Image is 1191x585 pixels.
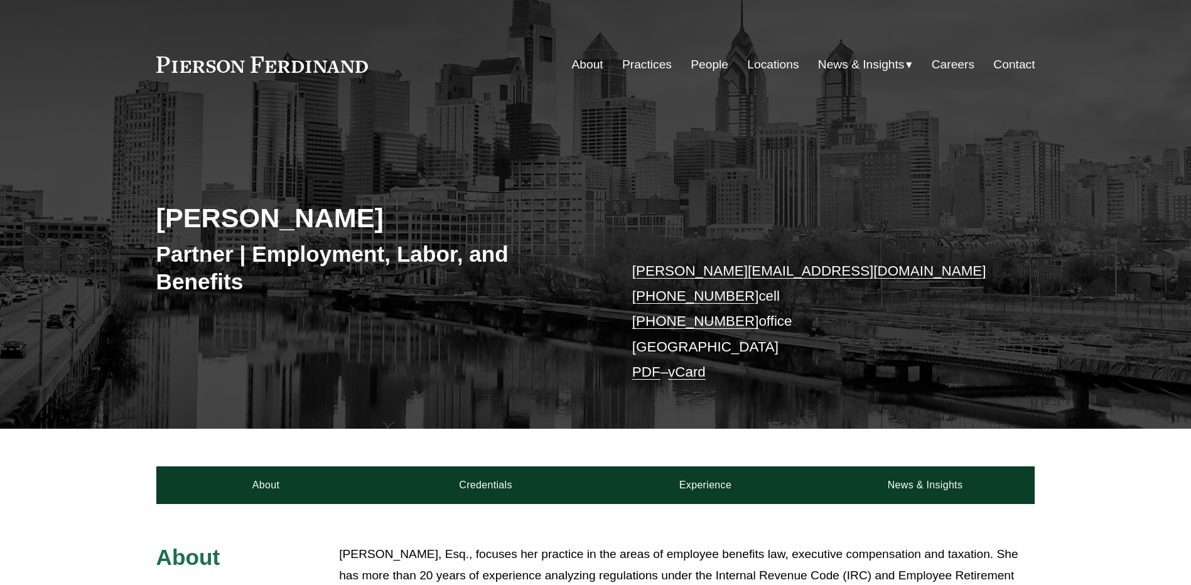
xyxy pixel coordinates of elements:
[156,201,596,234] h2: [PERSON_NAME]
[156,466,376,504] a: About
[632,364,660,380] a: PDF
[596,466,816,504] a: Experience
[632,288,759,304] a: [PHONE_NUMBER]
[632,259,998,385] p: cell office [GEOGRAPHIC_DATA] –
[691,53,728,77] a: People
[156,545,220,569] span: About
[818,54,905,76] span: News & Insights
[747,53,799,77] a: Locations
[632,313,759,329] a: [PHONE_NUMBER]
[622,53,672,77] a: Practices
[156,240,596,295] h3: Partner | Employment, Labor, and Benefits
[376,466,596,504] a: Credentials
[818,53,913,77] a: folder dropdown
[572,53,603,77] a: About
[632,263,986,279] a: [PERSON_NAME][EMAIL_ADDRESS][DOMAIN_NAME]
[668,364,706,380] a: vCard
[815,466,1035,504] a: News & Insights
[993,53,1035,77] a: Contact
[932,53,974,77] a: Careers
